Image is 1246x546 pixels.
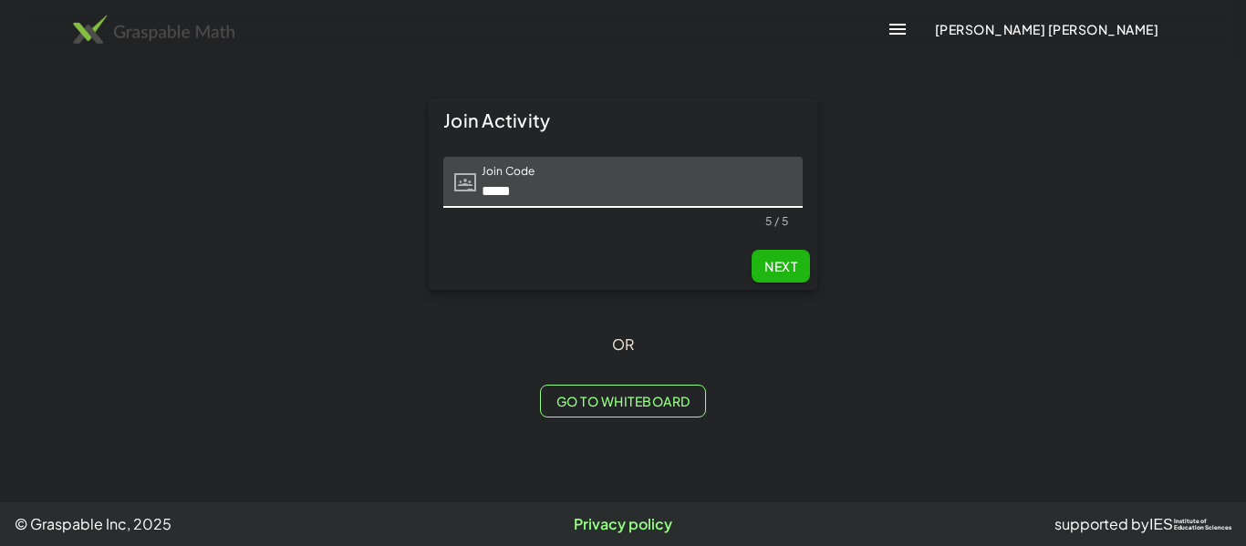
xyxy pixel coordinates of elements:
[1174,519,1231,531] span: Institute of Education Sciences
[429,98,817,142] div: Join Activity
[919,13,1173,46] button: [PERSON_NAME] [PERSON_NAME]
[15,513,421,535] span: © Graspable Inc, 2025
[934,21,1158,37] span: [PERSON_NAME] [PERSON_NAME]
[1054,513,1149,535] span: supported by
[764,258,797,274] span: Next
[765,214,788,228] div: 5 / 5
[556,393,690,409] span: Go to Whiteboard
[1149,513,1231,535] a: IESInstitute ofEducation Sciences
[540,385,705,417] button: Go to Whiteboard
[752,250,810,283] button: Next
[421,513,826,535] a: Privacy policy
[1149,516,1173,533] span: IES
[612,334,634,355] span: OR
